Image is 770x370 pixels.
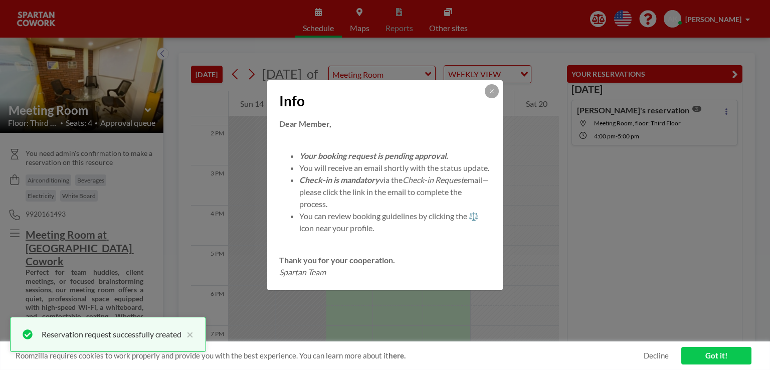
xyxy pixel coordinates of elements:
span: Info [279,92,305,110]
li: You can review booking guidelines by clicking the ⚖️ icon near your profile. [299,210,491,234]
em: Spartan Team [279,267,326,277]
a: here. [389,351,406,360]
strong: Dear Member, [279,119,331,128]
em: Check-in is mandatory [299,175,379,184]
li: You will receive an email shortly with the status update. [299,162,491,174]
a: Got it! [681,347,751,364]
li: via the email—please click the link in the email to complete the process. [299,174,491,210]
span: Roomzilla requires cookies to work properly and provide you with the best experience. You can lea... [16,351,644,360]
div: Reservation request successfully created [42,328,181,340]
button: close [181,328,194,340]
a: Decline [644,351,669,360]
em: Check-in Request [403,175,464,184]
strong: Thank you for your cooperation. [279,255,395,265]
em: Your booking request is pending approval. [299,151,448,160]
